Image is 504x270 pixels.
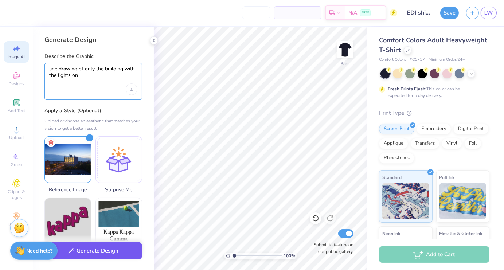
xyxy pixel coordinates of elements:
textarea: line drawing of only the building with the lights on [49,66,137,84]
span: # C1717 [410,57,425,63]
img: Upload reference [45,137,91,183]
img: Standard [382,183,429,219]
span: Standard [382,173,402,181]
div: Vinyl [442,138,462,149]
img: Photorealistic [96,198,142,244]
div: Upload or choose an aesthetic that matches your vision to get a better result [44,117,142,132]
div: Upload image [126,83,137,95]
span: Decorate [8,222,25,227]
span: Image AI [8,54,25,60]
div: Generate Design [44,35,142,44]
span: LW [484,9,493,17]
div: Embroidery [417,124,451,134]
label: Apply a Style (Optional) [44,107,142,114]
div: This color can be expedited for 5 day delivery. [388,86,477,99]
span: Neon Ink [382,230,400,237]
span: Clipart & logos [4,189,29,200]
div: Digital Print [453,124,489,134]
span: Upload [9,135,24,141]
div: Transfers [410,138,439,149]
span: FREE [362,10,369,15]
div: Rhinestones [379,153,414,164]
span: Greek [11,162,22,168]
span: Comfort Colors [379,57,406,63]
span: N/A [348,9,357,17]
span: Surprise Me [95,186,142,193]
div: Print Type [379,109,489,117]
a: LW [481,7,497,19]
span: Puff Ink [439,173,455,181]
button: Generate Design [44,242,142,260]
span: Designs [8,81,24,87]
label: Submit to feature on our public gallery. [310,242,353,255]
span: – – [302,9,317,17]
div: Back [340,60,350,67]
div: Foil [464,138,481,149]
input: Untitled Design [401,5,437,20]
span: Add Text [8,108,25,114]
span: 100 % [284,253,295,259]
span: Metallic & Glitter Ink [439,230,482,237]
label: Describe the Graphic [44,53,142,60]
span: Reference Image [44,186,91,193]
div: Applique [379,138,408,149]
img: Back [338,42,352,57]
input: – – [242,6,270,19]
span: Minimum Order: 24 + [429,57,465,63]
span: – – [279,9,293,17]
span: Comfort Colors Adult Heavyweight T-Shirt [379,36,487,54]
strong: Need help? [27,247,53,254]
div: Screen Print [379,124,414,134]
button: Save [440,7,459,19]
strong: Fresh Prints Flash: [388,86,426,92]
img: Text-Based [45,198,91,244]
img: Puff Ink [439,183,487,219]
